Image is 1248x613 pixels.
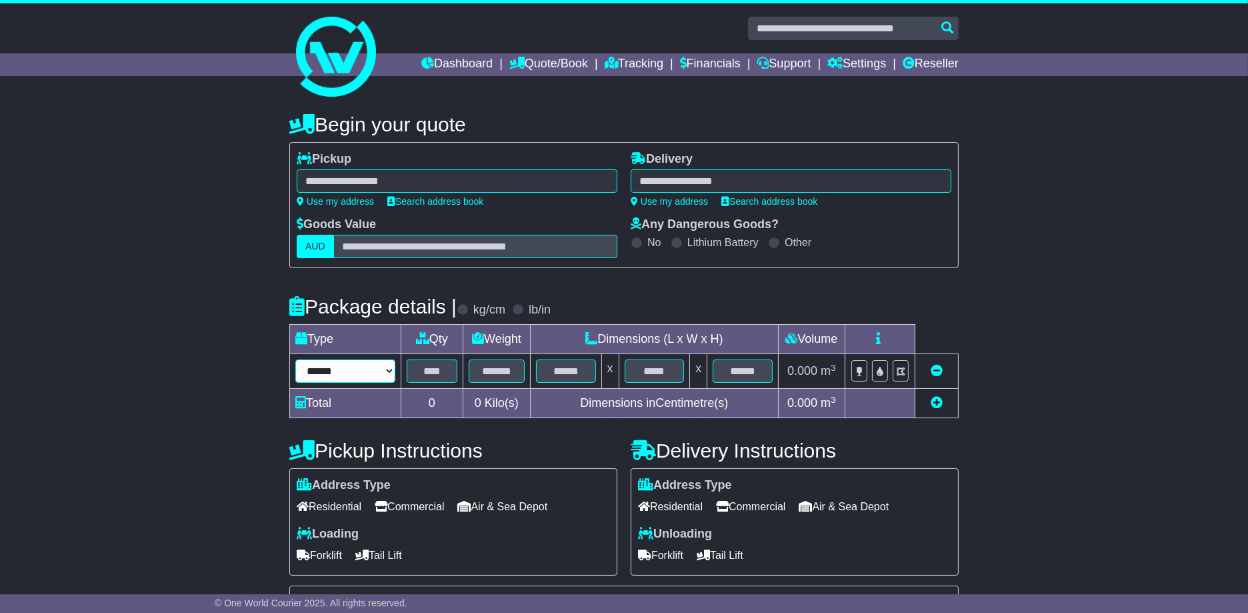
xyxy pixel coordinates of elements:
[297,196,374,207] a: Use my address
[297,478,391,493] label: Address Type
[401,325,463,354] td: Qty
[355,545,402,566] span: Tail Lift
[297,545,342,566] span: Forklift
[529,303,551,318] label: lb/in
[290,325,401,354] td: Type
[638,527,712,542] label: Unloading
[297,217,376,232] label: Goods Value
[458,496,548,517] span: Air & Sea Depot
[631,440,959,462] h4: Delivery Instructions
[787,396,817,410] span: 0.000
[297,152,351,167] label: Pickup
[690,354,707,389] td: x
[638,545,683,566] span: Forklift
[297,527,359,542] label: Loading
[631,217,779,232] label: Any Dangerous Goods?
[297,496,361,517] span: Residential
[605,53,663,76] a: Tracking
[931,396,943,410] a: Add new item
[721,196,817,207] a: Search address book
[903,53,959,76] a: Reseller
[530,325,778,354] td: Dimensions (L x W x H)
[473,303,505,318] label: kg/cm
[716,496,785,517] span: Commercial
[401,389,463,418] td: 0
[757,53,811,76] a: Support
[509,53,588,76] a: Quote/Book
[787,364,817,378] span: 0.000
[785,236,811,249] label: Other
[687,236,759,249] label: Lithium Battery
[215,598,407,608] span: © One World Courier 2025. All rights reserved.
[297,235,334,258] label: AUD
[821,364,836,378] span: m
[289,440,617,462] h4: Pickup Instructions
[680,53,741,76] a: Financials
[601,354,619,389] td: x
[638,496,703,517] span: Residential
[799,496,889,517] span: Air & Sea Depot
[831,363,836,373] sup: 3
[387,196,483,207] a: Search address book
[831,395,836,405] sup: 3
[290,389,401,418] td: Total
[463,325,530,354] td: Weight
[463,389,530,418] td: Kilo(s)
[778,325,845,354] td: Volume
[530,389,778,418] td: Dimensions in Centimetre(s)
[697,545,743,566] span: Tail Lift
[375,496,444,517] span: Commercial
[638,478,732,493] label: Address Type
[631,196,708,207] a: Use my address
[289,295,457,318] h4: Package details |
[931,364,943,378] a: Remove this item
[631,152,693,167] label: Delivery
[827,53,886,76] a: Settings
[647,236,661,249] label: No
[475,396,481,410] span: 0
[821,396,836,410] span: m
[421,53,493,76] a: Dashboard
[289,113,959,135] h4: Begin your quote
